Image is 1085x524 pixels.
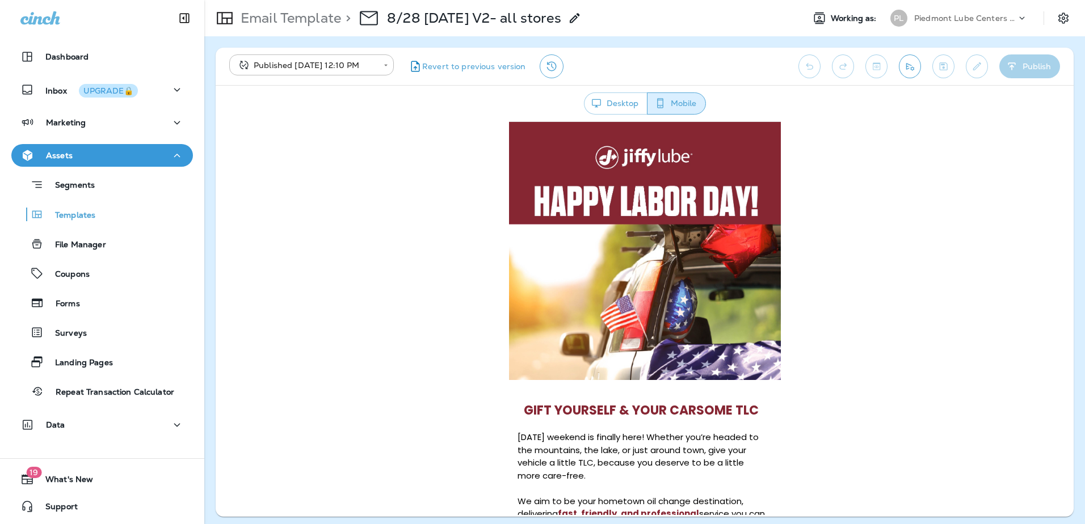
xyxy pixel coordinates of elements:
[387,10,561,27] p: 8/28 [DATE] V2- all stores
[44,358,113,369] p: Landing Pages
[11,291,193,315] button: Forms
[9,373,256,411] span: We aim to be your hometown oil change destination, delivering service you can count on every time.
[11,202,193,226] button: Templates
[11,111,193,134] button: Marketing
[44,328,87,339] p: Surveys
[11,144,193,167] button: Assets
[11,232,193,256] button: File Manager
[46,151,73,160] p: Assets
[79,84,138,98] button: UPGRADE🔒
[44,269,90,280] p: Coupons
[647,92,706,115] button: Mobile
[46,420,65,429] p: Data
[11,495,193,518] button: Support
[169,7,200,29] button: Collapse Sidebar
[46,118,86,127] p: Marketing
[540,54,563,78] button: View Changelog
[26,467,41,478] span: 19
[899,54,921,78] button: Send test email
[187,280,250,297] span: SOME TLC
[11,45,193,68] button: Dashboard
[44,299,80,310] p: Forms
[11,261,193,285] button: Coupons
[236,10,341,27] p: Email Template
[11,320,193,344] button: Surveys
[44,210,95,221] p: Templates
[34,502,78,515] span: Support
[1053,8,1074,28] button: Settings
[34,475,93,488] span: What's New
[11,379,193,403] button: Repeat Transaction Calculator
[44,240,106,251] p: File Manager
[44,387,174,398] p: Repeat Transaction Calculator
[11,172,193,197] button: Segments
[11,468,193,491] button: 19What's New
[44,180,95,192] p: Segments
[15,280,187,297] span: GIFT YOURSELF & YOUR CAR
[422,61,526,72] span: Revert to previous version
[890,10,907,27] div: PL
[914,14,1016,23] p: Piedmont Lube Centers LLC
[9,309,250,360] span: [DATE] weekend is finally here! Whether you’re headed to the mountains, the lake, or just around ...
[83,87,133,95] div: UPGRADE🔒
[11,413,193,436] button: Data
[11,350,193,374] button: Landing Pages
[387,10,561,27] div: 8/28 LABOR DAY V2- all stores
[584,92,647,115] button: Desktop
[831,14,879,23] span: Working as:
[11,78,193,101] button: InboxUPGRADE🔒
[403,54,531,78] button: Revert to previous version
[49,386,190,398] strong: fast, friendly, and professional
[341,10,351,27] p: >
[45,84,138,96] p: Inbox
[237,60,376,71] div: Published [DATE] 12:10 PM
[45,52,89,61] p: Dashboard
